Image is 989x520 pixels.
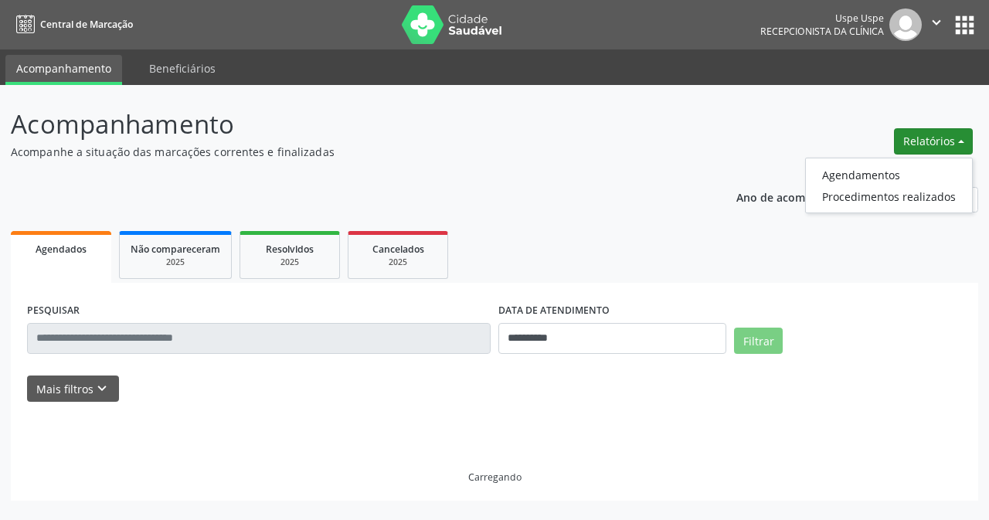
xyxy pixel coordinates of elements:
button: apps [951,12,978,39]
i:  [928,14,945,31]
i: keyboard_arrow_down [93,380,110,397]
a: Agendamentos [806,164,972,185]
ul: Relatórios [805,158,973,213]
a: Central de Marcação [11,12,133,37]
div: 2025 [251,257,328,268]
span: Recepcionista da clínica [760,25,884,38]
label: DATA DE ATENDIMENTO [498,299,610,323]
span: Não compareceram [131,243,220,256]
a: Beneficiários [138,55,226,82]
div: Uspe Uspe [760,12,884,25]
span: Cancelados [372,243,424,256]
span: Central de Marcação [40,18,133,31]
div: 2025 [359,257,437,268]
p: Acompanhe a situação das marcações correntes e finalizadas [11,144,688,160]
p: Ano de acompanhamento [736,187,873,206]
div: Carregando [468,471,522,484]
p: Acompanhamento [11,105,688,144]
button:  [922,8,951,41]
a: Procedimentos realizados [806,185,972,207]
span: Resolvidos [266,243,314,256]
button: Mais filtroskeyboard_arrow_down [27,376,119,403]
label: PESQUISAR [27,299,80,323]
a: Acompanhamento [5,55,122,85]
img: img [889,8,922,41]
button: Relatórios [894,128,973,155]
div: 2025 [131,257,220,268]
span: Agendados [36,243,87,256]
button: Filtrar [734,328,783,354]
